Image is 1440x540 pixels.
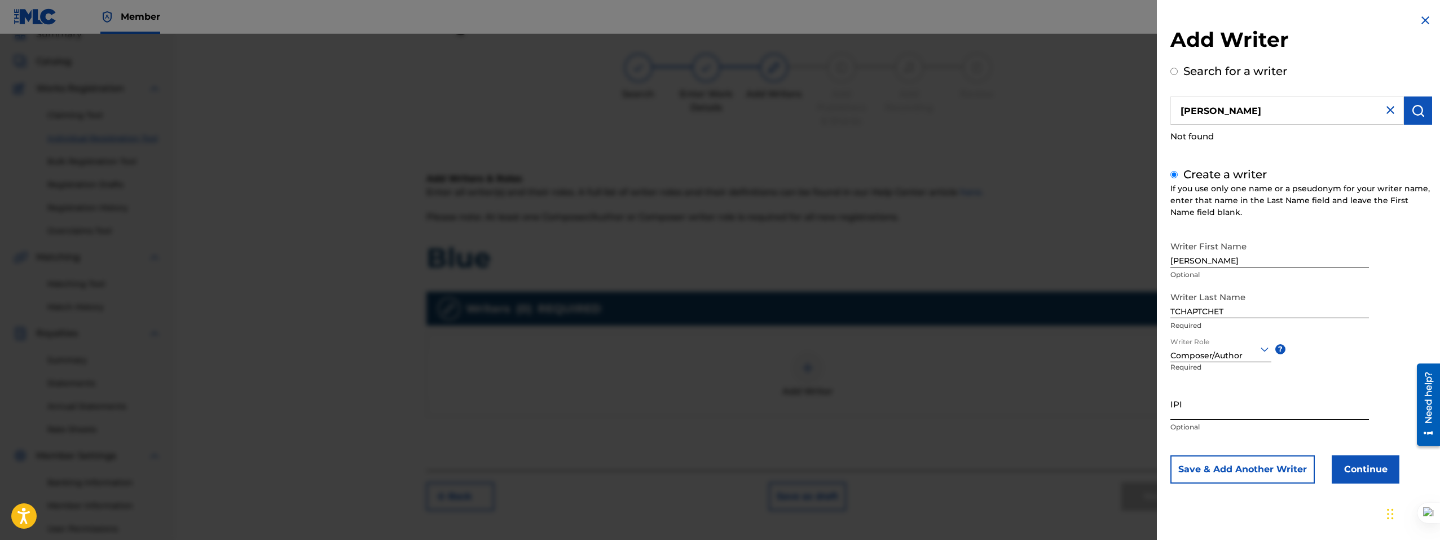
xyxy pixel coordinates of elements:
[100,10,114,24] img: Top Rightsholder
[1384,103,1397,117] img: close
[1170,321,1369,331] p: Required
[1170,270,1369,280] p: Optional
[1183,64,1287,78] label: Search for a writer
[1183,168,1267,181] label: Create a writer
[1170,455,1315,484] button: Save & Add Another Writer
[1170,183,1432,218] div: If you use only one name or a pseudonym for your writer name, enter that name in the Last Name fi...
[1332,455,1399,484] button: Continue
[121,10,160,23] span: Member
[14,8,57,25] img: MLC Logo
[1170,96,1404,125] input: Search writer's name or IPI Number
[1170,125,1432,149] div: Not found
[1275,344,1285,354] span: ?
[1170,362,1209,388] p: Required
[1170,422,1369,432] p: Optional
[1384,486,1440,540] iframe: Chat Widget
[1387,497,1394,531] div: Drag
[1170,27,1432,56] h2: Add Writer
[1408,359,1440,450] iframe: Resource Center
[1411,104,1425,117] img: Search Works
